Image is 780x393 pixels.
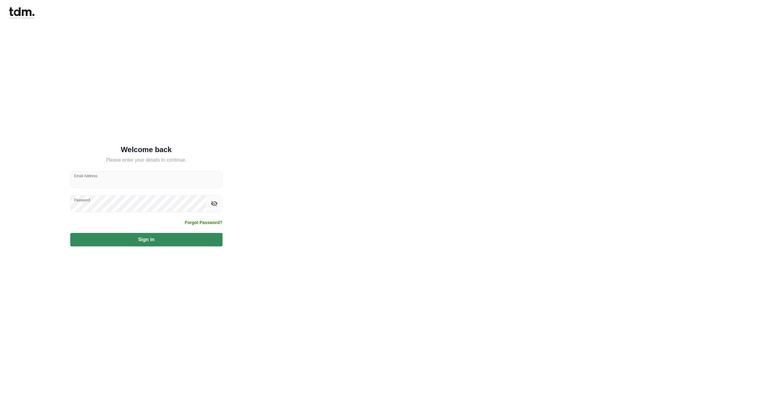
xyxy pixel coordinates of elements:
[74,197,90,203] label: Password
[70,147,223,153] h5: Welcome back
[74,173,97,178] label: Email Address
[70,156,223,164] h5: Please enter your details to continue.
[185,219,223,226] a: Forgot Password?
[70,233,223,246] button: Sign in
[209,198,219,209] button: toggle password visibility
